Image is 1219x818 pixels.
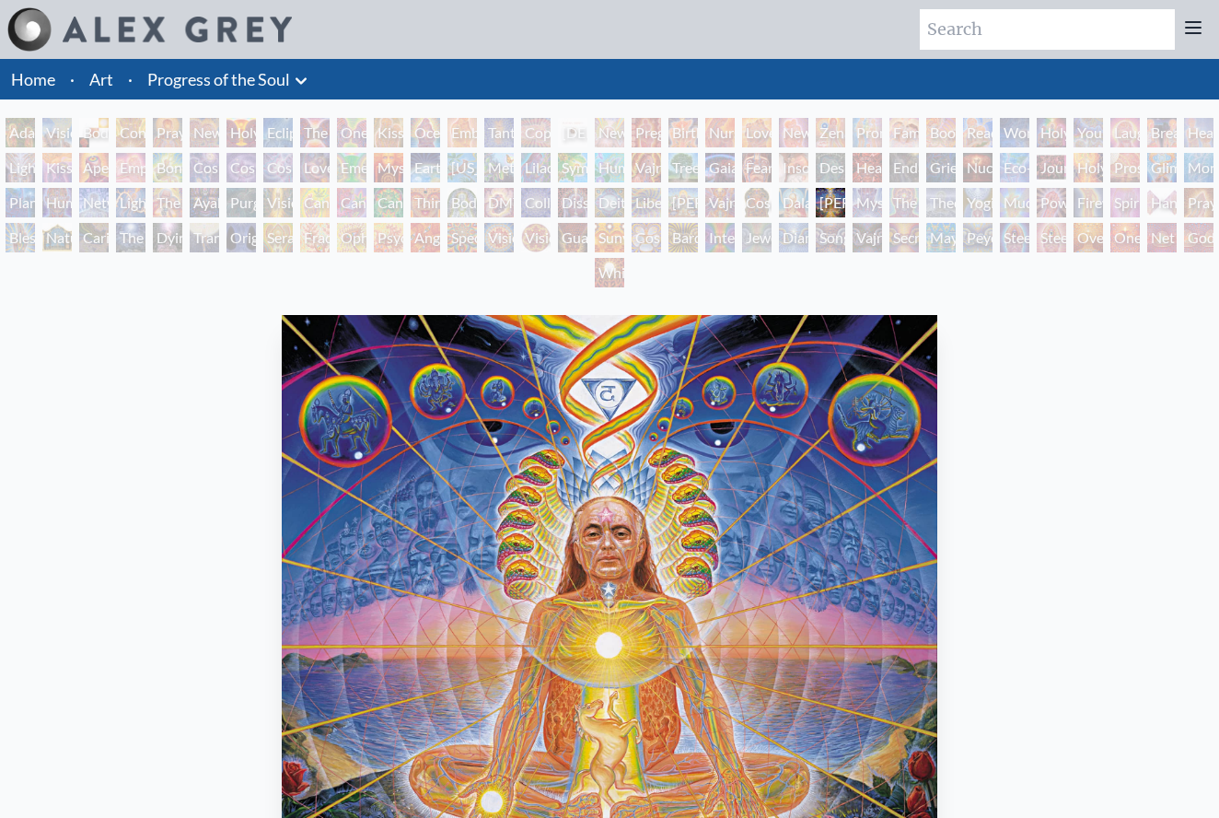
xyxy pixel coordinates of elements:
div: [US_STATE] Song [447,153,477,182]
div: Cannabacchus [374,188,403,217]
div: Peyote Being [963,223,993,252]
div: Psychomicrograph of a Fractal Paisley Cherub Feather Tip [374,223,403,252]
div: Seraphic Transport Docking on the Third Eye [263,223,293,252]
div: Young & Old [1074,118,1103,147]
div: Family [889,118,919,147]
div: Tantra [484,118,514,147]
div: Fractal Eyes [300,223,330,252]
div: Oversoul [1074,223,1103,252]
div: Glimpsing the Empyrean [1147,153,1177,182]
div: Song of Vajra Being [816,223,845,252]
div: Tree & Person [668,153,698,182]
div: Cosmic [DEMOGRAPHIC_DATA] [742,188,772,217]
div: Spectral Lotus [447,223,477,252]
div: Nursing [705,118,735,147]
div: New Man New Woman [190,118,219,147]
div: Power to the Peaceful [1037,188,1066,217]
div: Caring [79,223,109,252]
div: Vision Crystal [484,223,514,252]
div: Jewel Being [742,223,772,252]
div: Love Circuit [742,118,772,147]
div: Symbiosis: Gall Wasp & Oak Tree [558,153,587,182]
div: Diamond Being [779,223,808,252]
div: White Light [595,258,624,287]
div: Net of Being [1147,223,1177,252]
div: One [1110,223,1140,252]
div: Transfiguration [190,223,219,252]
div: Grieving [926,153,956,182]
div: Fear [742,153,772,182]
div: Cannabis Sutra [337,188,366,217]
div: The Kiss [300,118,330,147]
div: Cosmic Creativity [190,153,219,182]
div: The Shulgins and their Alchemical Angels [153,188,182,217]
div: Theologue [926,188,956,217]
div: Lightworker [116,188,145,217]
div: Praying Hands [1184,188,1213,217]
div: Eclipse [263,118,293,147]
div: Dissectional Art for Tool's Lateralus CD [558,188,587,217]
div: Vision Crystal Tondo [521,223,551,252]
div: Bardo Being [668,223,698,252]
div: Embracing [447,118,477,147]
div: Journey of the Wounded Healer [1037,153,1066,182]
div: Love is a Cosmic Force [300,153,330,182]
div: Emerald Grail [337,153,366,182]
div: Empowerment [116,153,145,182]
div: Vision Tree [263,188,293,217]
div: The Seer [889,188,919,217]
div: New Family [779,118,808,147]
div: Visionary Origin of Language [42,118,72,147]
div: Pregnancy [632,118,661,147]
div: Interbeing [705,223,735,252]
div: Dalai Lama [779,188,808,217]
div: Birth [668,118,698,147]
div: Dying [153,223,182,252]
div: Promise [853,118,882,147]
a: Progress of the Soul [147,66,290,92]
div: Contemplation [116,118,145,147]
div: Networks [79,188,109,217]
div: Planetary Prayers [6,188,35,217]
div: Original Face [226,223,256,252]
div: Cosmic Lovers [263,153,293,182]
div: Mystic Eye [853,188,882,217]
li: · [63,59,82,99]
div: Eco-Atlas [1000,153,1029,182]
div: Hands that See [1147,188,1177,217]
div: Firewalking [1074,188,1103,217]
div: Spirit Animates the Flesh [1110,188,1140,217]
div: Deities & Demons Drinking from the Milky Pool [595,188,624,217]
div: Kiss of the [MEDICAL_DATA] [42,153,72,182]
div: Earth Energies [411,153,440,182]
div: Holy Grail [226,118,256,147]
div: Insomnia [779,153,808,182]
div: Gaia [705,153,735,182]
div: Bond [153,153,182,182]
div: Mayan Being [926,223,956,252]
input: Search [920,9,1175,50]
div: Secret Writing Being [889,223,919,252]
div: Guardian of Infinite Vision [558,223,587,252]
div: Nuclear Crucifixion [963,153,993,182]
div: Collective Vision [521,188,551,217]
div: Steeplehead 1 [1000,223,1029,252]
a: Home [11,69,55,89]
div: Mudra [1000,188,1029,217]
div: Angel Skin [411,223,440,252]
div: Aperture [79,153,109,182]
div: Nature of Mind [42,223,72,252]
div: Newborn [595,118,624,147]
div: Purging [226,188,256,217]
div: Lilacs [521,153,551,182]
div: One Taste [337,118,366,147]
div: Vajra Horse [632,153,661,182]
div: Cosmic Elf [632,223,661,252]
div: Despair [816,153,845,182]
div: Steeplehead 2 [1037,223,1066,252]
div: Mysteriosa 2 [374,153,403,182]
div: [PERSON_NAME] [816,188,845,217]
div: Copulating [521,118,551,147]
div: Cannabis Mudra [300,188,330,217]
div: Humming Bird [595,153,624,182]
